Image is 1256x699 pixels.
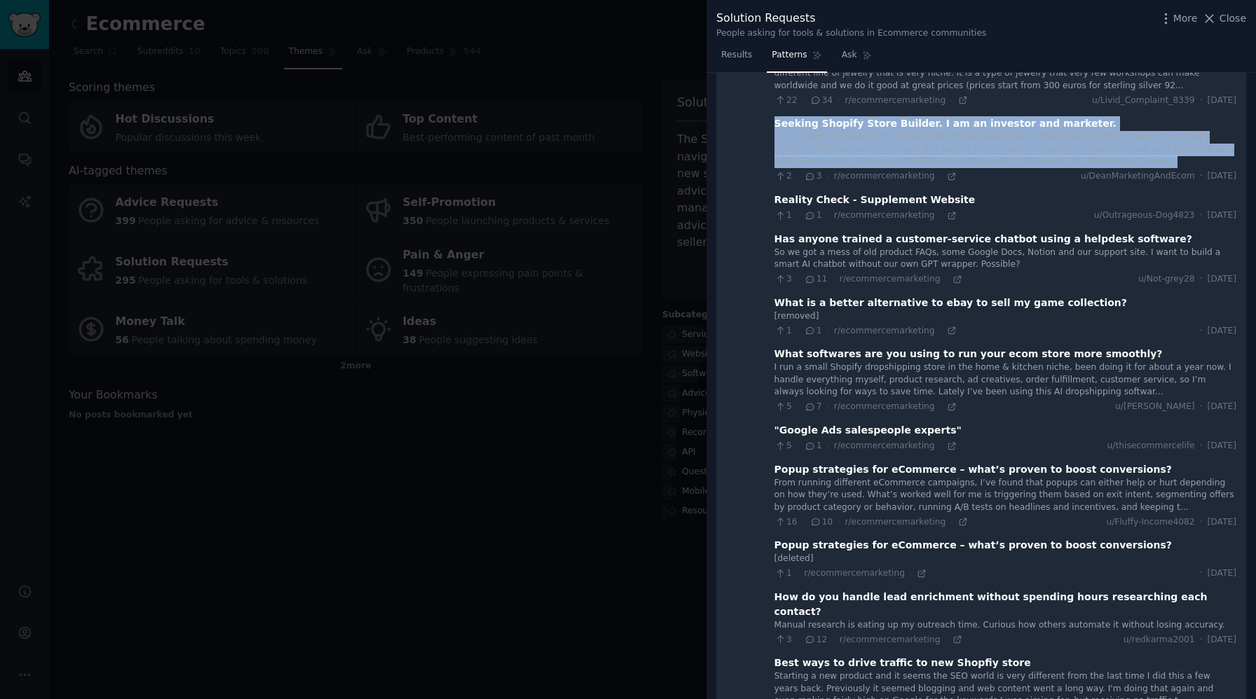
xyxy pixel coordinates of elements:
span: · [797,402,799,412]
span: u/Fluffy-Income4082 [1106,516,1194,529]
span: u/Outrageous-Dog4823 [1094,209,1195,222]
span: · [827,441,829,451]
span: · [945,635,947,644]
span: · [838,95,840,105]
div: Hello everyone, I sell jewelry on Etsy full time and now I have created a website via Shopify wit... [774,55,1236,92]
span: · [1200,209,1203,222]
span: [DATE] [1208,95,1236,107]
span: r/ecommercemarketing [840,635,941,644]
span: 16 [774,516,798,529]
span: · [1200,325,1203,338]
span: 22 [774,95,798,107]
span: · [1200,170,1203,183]
a: Results [716,44,757,73]
span: r/ecommercemarketing [804,568,905,578]
div: People asking for tools & solutions in Ecommerce communities [716,27,986,40]
span: · [1200,440,1203,452]
span: [DATE] [1208,567,1236,580]
span: r/ecommercemarketing [834,210,935,220]
span: r/ecommercemarketing [834,326,935,335]
span: u/Not-grey28 [1138,273,1195,286]
span: Close [1220,11,1246,26]
span: 7 [804,401,821,413]
span: Patterns [772,49,807,62]
span: · [803,95,805,105]
span: r/ecommercemarketing [845,517,946,527]
span: Ask [842,49,857,62]
span: [DATE] [1208,209,1236,222]
span: 3 [774,273,792,286]
div: How do you handle lead enrichment without spending hours researching each contact? [774,590,1236,619]
div: Best ways to drive traffic to new Shopfiy store [774,656,1031,670]
span: 10 [810,516,833,529]
div: From running different eCommerce campaigns, I’ve found that popups can either help or hurt depend... [774,477,1236,514]
div: Seeking Shopify Store Builder. I am an investor and marketer. [774,116,1117,131]
span: 5 [774,401,792,413]
div: So we got a mess of old product FAQs, some Google Docs, Notion and our support site. I want to bu... [774,247,1236,271]
span: u/Livid_Complaint_8339 [1092,95,1195,107]
span: [DATE] [1208,634,1236,646]
span: More [1173,11,1198,26]
span: · [797,275,799,284]
span: 34 [810,95,833,107]
span: · [950,95,953,105]
span: · [832,275,834,284]
span: 11 [804,273,827,286]
span: r/ecommercemarketing [834,171,935,181]
span: 5 [774,440,792,452]
span: [DATE] [1208,401,1236,413]
div: Reality Check - Supplement Website [774,193,976,207]
span: [DATE] [1208,440,1236,452]
div: What softwares are you using to run your ecom store more smoothly? [774,347,1163,361]
span: · [797,211,799,221]
span: [DATE] [1208,516,1236,529]
span: · [940,402,942,412]
span: 1 [804,440,821,452]
span: · [910,569,912,579]
div: Popup strategies for eCommerce – what’s proven to boost conversions? [774,462,1172,477]
div: Popup strategies for eCommerce – what’s proven to boost conversions? [774,538,1172,553]
div: Has anyone trained a customer-service chatbot using a helpdesk software? [774,232,1192,247]
div: Manual research is eating up my outreach time. Curious how others automate it without losing accu... [774,619,1236,632]
span: · [827,326,829,335]
button: More [1159,11,1198,26]
div: I run a small Shopify dropshipping store in the home & kitchen niche, been doing it for about a y... [774,361,1236,399]
div: [removed] [774,310,1236,323]
span: · [1200,273,1203,286]
span: · [803,517,805,527]
span: · [1200,634,1203,646]
span: 3 [804,170,821,183]
span: [DATE] [1208,273,1236,286]
span: · [827,402,829,412]
span: r/ecommercemarketing [845,95,946,105]
span: · [827,172,829,181]
div: I’m a growth marketer with capital ready to test and scale multiple stores/month. Looking for Sho... [774,131,1236,168]
span: · [1200,516,1203,529]
span: 2 [774,170,792,183]
div: [deleted] [774,553,1236,565]
div: What is a better alternative to ebay to sell my game collection? [774,296,1127,310]
span: · [827,211,829,221]
span: u/DeanMarketingAndEcom [1081,170,1195,183]
span: r/ecommercemarketing [834,441,935,450]
span: · [940,326,942,335]
span: Results [721,49,752,62]
span: · [832,635,834,644]
span: · [1200,401,1203,413]
span: · [838,517,840,527]
span: · [797,635,799,644]
button: Close [1202,11,1246,26]
span: · [797,326,799,335]
span: · [1200,95,1203,107]
span: · [797,441,799,451]
span: 3 [774,634,792,646]
span: r/ecommercemarketing [840,274,941,284]
span: · [940,441,942,451]
a: Patterns [767,44,826,73]
span: r/ecommercemarketing [834,401,935,411]
a: Ask [837,44,877,73]
div: Solution Requests [716,10,986,27]
span: 1 [804,325,821,338]
span: u/[PERSON_NAME] [1115,401,1195,413]
span: · [797,569,799,579]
